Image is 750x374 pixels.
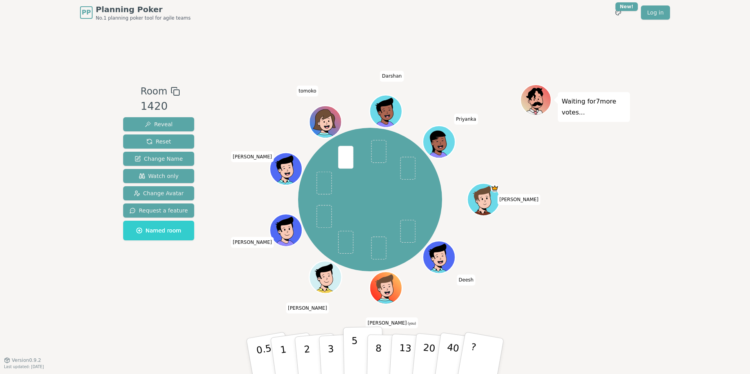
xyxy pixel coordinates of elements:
[123,134,194,149] button: Reset
[4,365,44,369] span: Last updated: [DATE]
[407,322,416,325] span: (you)
[457,274,475,285] span: Click to change your name
[370,272,401,303] button: Click to change your avatar
[140,98,180,114] div: 1420
[611,5,625,20] button: New!
[4,357,41,363] button: Version0.9.2
[641,5,670,20] a: Log in
[146,138,171,145] span: Reset
[96,15,191,21] span: No.1 planning poker tool for agile teams
[231,151,274,162] span: Click to change your name
[454,114,478,125] span: Click to change your name
[123,117,194,131] button: Reveal
[366,318,418,329] span: Click to change your name
[134,189,184,197] span: Change Avatar
[123,203,194,218] button: Request a feature
[123,152,194,166] button: Change Name
[96,4,191,15] span: Planning Poker
[129,207,188,214] span: Request a feature
[562,96,626,118] p: Waiting for 7 more votes...
[136,227,181,234] span: Named room
[497,194,541,205] span: Click to change your name
[297,85,318,96] span: Click to change your name
[490,184,499,192] span: Colin is the host
[123,221,194,240] button: Named room
[80,4,191,21] a: PPPlanning PokerNo.1 planning poker tool for agile teams
[140,84,167,98] span: Room
[286,303,329,314] span: Click to change your name
[615,2,638,11] div: New!
[12,357,41,363] span: Version 0.9.2
[135,155,183,163] span: Change Name
[139,172,179,180] span: Watch only
[145,120,173,128] span: Reveal
[123,169,194,183] button: Watch only
[231,237,274,248] span: Click to change your name
[82,8,91,17] span: PP
[123,186,194,200] button: Change Avatar
[380,71,404,82] span: Click to change your name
